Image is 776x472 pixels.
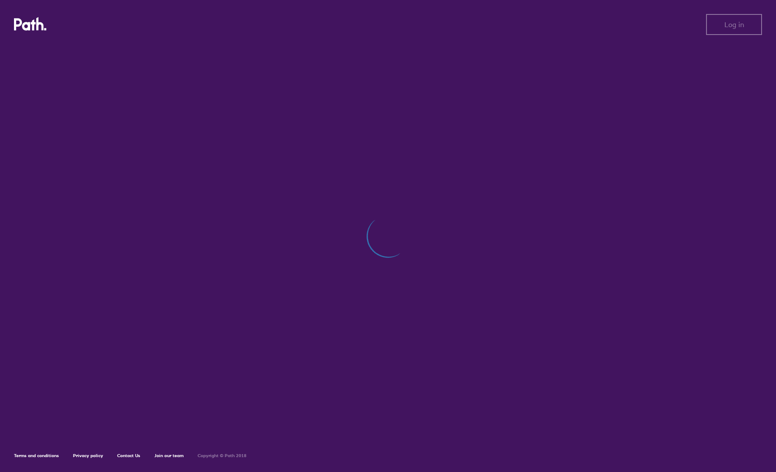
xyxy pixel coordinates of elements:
[706,14,762,35] button: Log in
[198,453,247,458] h6: Copyright © Path 2018
[117,453,140,458] a: Contact Us
[154,453,184,458] a: Join our team
[73,453,103,458] a: Privacy policy
[724,21,744,28] span: Log in
[14,453,59,458] a: Terms and conditions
